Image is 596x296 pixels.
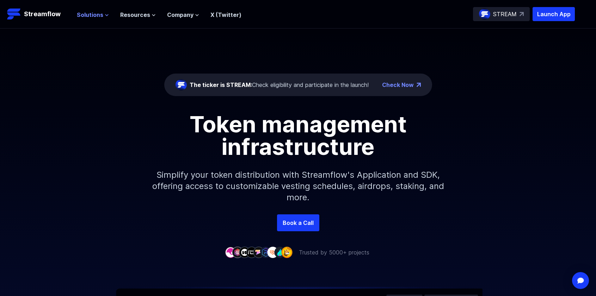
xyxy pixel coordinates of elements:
p: Trusted by 5000+ projects [299,248,369,257]
a: STREAM [473,7,530,21]
img: company-5 [253,247,264,258]
img: top-right-arrow.svg [520,12,524,16]
img: company-9 [281,247,293,258]
img: company-2 [232,247,243,258]
img: company-3 [239,247,250,258]
h1: Token management infrastructure [140,113,457,158]
p: STREAM [493,10,517,18]
div: Check eligibility and participate in the launch! [190,81,369,89]
span: The ticker is STREAM: [190,81,252,88]
button: Company [167,11,199,19]
button: Solutions [77,11,109,19]
img: streamflow-logo-circle.png [479,8,490,20]
a: Book a Call [277,214,319,231]
img: streamflow-logo-circle.png [176,79,187,90]
button: Resources [120,11,156,19]
img: company-8 [274,247,285,258]
span: Resources [120,11,150,19]
img: company-6 [260,247,271,258]
p: Simplify your token distribution with Streamflow's Application and SDK, offering access to custom... [147,158,450,214]
a: X (Twitter) [210,11,241,18]
img: Streamflow Logo [7,7,21,21]
span: Company [167,11,193,19]
a: Streamflow [7,7,70,21]
div: Open Intercom Messenger [572,272,589,289]
a: Check Now [382,81,414,89]
span: Solutions [77,11,103,19]
button: Launch App [533,7,575,21]
img: company-1 [225,247,236,258]
p: Streamflow [24,9,61,19]
img: top-right-arrow.png [417,83,421,87]
img: company-4 [246,247,257,258]
img: company-7 [267,247,278,258]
